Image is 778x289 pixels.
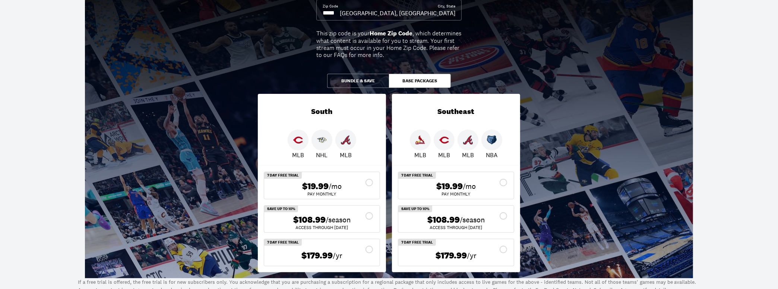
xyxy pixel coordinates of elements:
[316,150,328,159] p: NHL
[439,135,449,145] img: Reds
[292,150,304,159] p: MLB
[270,192,374,196] div: Pay Monthly
[404,225,508,230] div: ACCESS THROUGH [DATE]
[340,9,455,17] div: [GEOGRAPHIC_DATA], [GEOGRAPHIC_DATA]
[341,135,351,145] img: Braves
[293,215,326,225] span: $108.99
[404,192,508,196] div: Pay Monthly
[258,94,386,130] div: South
[326,215,351,225] span: /season
[414,150,426,159] p: MLB
[370,29,412,37] b: Home Zip Code
[415,135,425,145] img: Cardinals
[398,206,432,212] div: Save Up To 10%
[486,150,498,159] p: NBA
[398,239,436,246] div: 7 Day Free Trial
[438,4,455,9] div: City, State
[487,135,497,145] img: Grizzlies
[462,150,474,159] p: MLB
[463,181,476,191] span: /mo
[264,239,302,246] div: 7 Day Free Trial
[327,74,389,88] button: Bundle & Save
[436,250,467,261] span: $179.99
[467,250,477,261] span: /yr
[398,172,436,179] div: 7 Day Free Trial
[427,215,460,225] span: $108.99
[293,135,303,145] img: Reds
[438,150,450,159] p: MLB
[264,206,298,212] div: Save Up To 10%
[329,181,342,191] span: /mo
[317,135,327,145] img: Predators
[389,74,451,88] button: Base Packages
[460,215,485,225] span: /season
[392,94,520,130] div: Southeast
[333,250,342,261] span: /yr
[436,181,463,192] span: $19.99
[316,30,462,58] div: This zip code is your , which determines what content is available for you to stream. Your first ...
[264,172,302,179] div: 7 Day Free Trial
[340,150,352,159] p: MLB
[323,4,338,9] div: Zip Code
[302,181,329,192] span: $19.99
[270,225,374,230] div: ACCESS THROUGH [DATE]
[301,250,333,261] span: $179.99
[463,135,473,145] img: Braves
